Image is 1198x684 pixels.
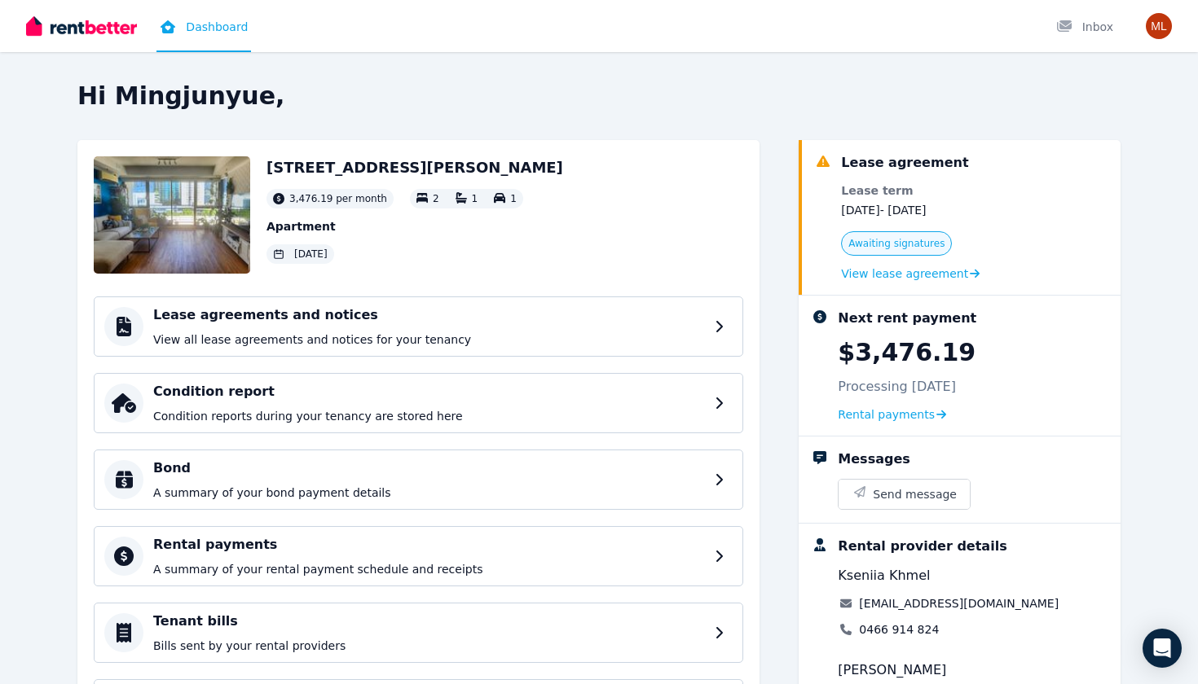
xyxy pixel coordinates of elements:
[838,309,976,328] div: Next rent payment
[838,406,935,423] span: Rental payments
[838,660,946,680] span: [PERSON_NAME]
[859,595,1059,612] a: [EMAIL_ADDRESS][DOMAIN_NAME]
[153,408,705,424] p: Condition reports during your tenancy are stored here
[153,638,705,654] p: Bills sent by your rental providers
[838,449,910,469] div: Messages
[848,237,945,250] span: Awaiting signatures
[266,156,563,179] h2: [STREET_ADDRESS][PERSON_NAME]
[294,248,328,261] span: [DATE]
[838,537,1006,556] div: Rental provider details
[841,202,980,218] dd: [DATE] - [DATE]
[266,218,563,235] p: Apartment
[1143,629,1182,668] div: Open Intercom Messenger
[838,377,956,397] p: Processing [DATE]
[859,621,939,638] a: 0466 914 824
[873,486,957,502] span: Send message
[77,81,1121,111] h2: Hi Mingjunyue,
[838,406,946,423] a: Rental payments
[94,156,250,274] img: Property Url
[153,561,705,577] p: A summary of your rental payment schedule and receipts
[510,193,517,204] span: 1
[26,14,137,38] img: RentBetter
[1146,13,1172,39] img: Mingjunyue Liu
[153,331,705,348] p: View all lease agreements and notices for your tenancy
[838,566,930,585] span: Kseniia Khmel
[153,458,705,478] h4: Bond
[153,382,705,401] h4: Condition report
[153,535,705,555] h4: Rental payments
[839,480,970,509] button: Send message
[841,265,980,282] a: View lease agreement
[841,153,968,173] div: Lease agreement
[841,265,968,282] span: View lease agreement
[838,338,976,367] p: $3,476.19
[153,612,705,631] h4: Tenant bills
[153,484,705,501] p: A summary of your bond payment details
[289,192,387,205] span: 3,476.19 per month
[153,305,705,325] h4: Lease agreements and notices
[433,193,439,204] span: 2
[841,182,980,199] dt: Lease term
[472,193,478,204] span: 1
[1056,19,1113,35] div: Inbox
